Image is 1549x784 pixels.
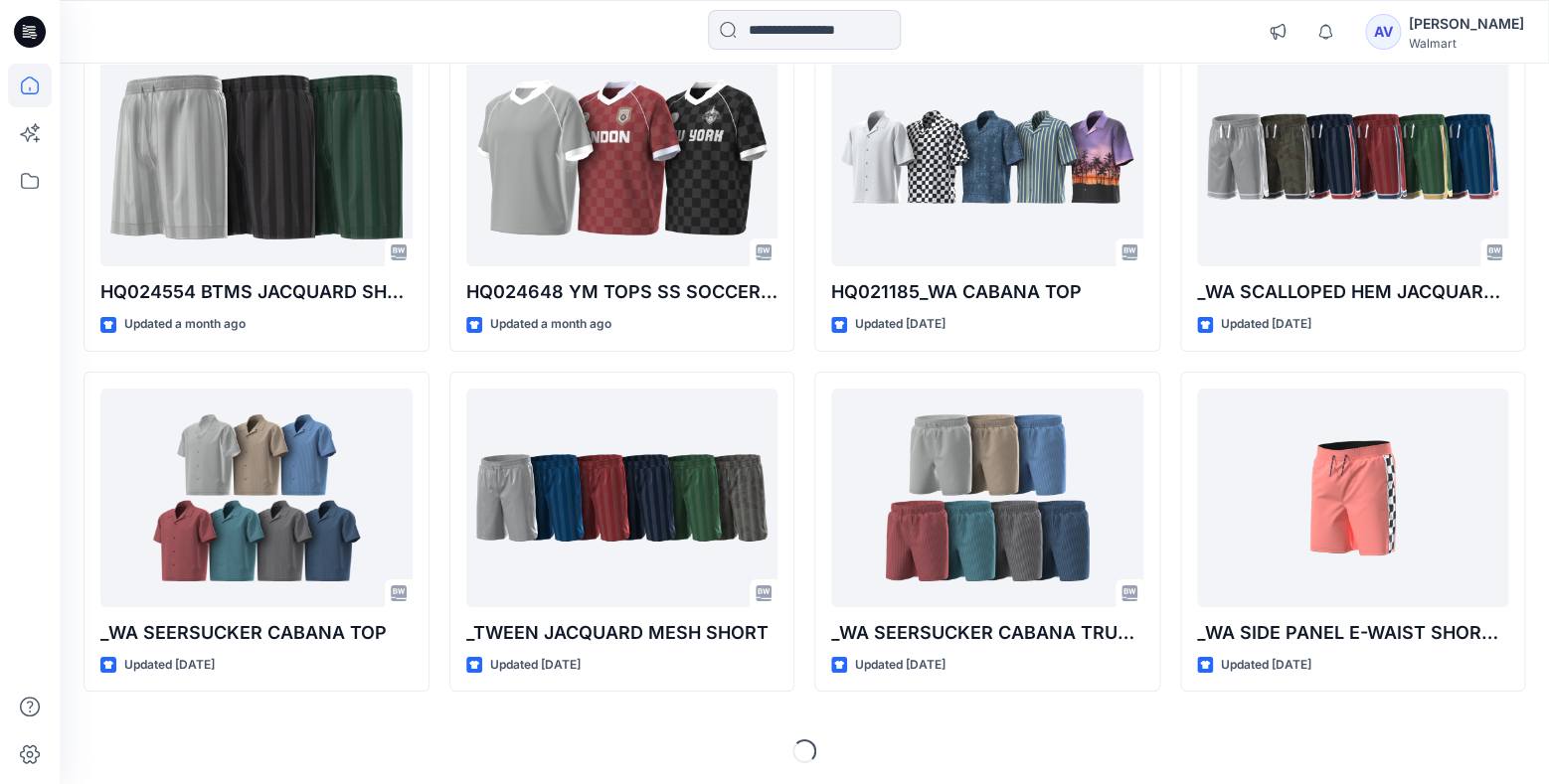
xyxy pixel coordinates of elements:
p: HQ024648 YM TOPS SS SOCCER JERSEY [466,278,778,306]
p: Updated [DATE] [855,655,946,676]
a: _WA SEERSUCKER CABANA TRUNK [831,389,1143,607]
p: Updated a month ago [124,314,246,335]
a: HQ024648 YM TOPS SS SOCCER JERSEY [466,48,778,266]
a: _WA SCALLOPED HEM JACQUARD MESH SHORT [1197,48,1509,266]
p: Updated [DATE] [124,655,215,676]
p: Updated a month ago [490,314,611,335]
p: _WA SCALLOPED HEM JACQUARD MESH SHORT [1197,278,1509,306]
p: HQ024554 BTMS JACQUARD SHORT [100,278,413,306]
div: [PERSON_NAME] [1409,12,1524,36]
p: _WA SEERSUCKER CABANA TRUNK [831,619,1143,647]
p: _WA SIDE PANEL E-WAIST SHORT W-PIPING [1197,619,1509,647]
p: HQ021185_WA CABANA TOP [831,278,1143,306]
p: Updated [DATE] [855,314,946,335]
a: _WA SEERSUCKER CABANA TOP [100,389,413,607]
a: _TWEEN JACQUARD MESH SHORT [466,389,778,607]
p: Updated [DATE] [1221,314,1311,335]
p: _TWEEN JACQUARD MESH SHORT [466,619,778,647]
a: HQ021185_WA CABANA TOP [831,48,1143,266]
a: HQ024554 BTMS JACQUARD SHORT [100,48,413,266]
div: AV [1365,14,1401,50]
p: _WA SEERSUCKER CABANA TOP [100,619,413,647]
p: Updated [DATE] [1221,655,1311,676]
div: Walmart [1409,36,1524,51]
p: Updated [DATE] [490,655,581,676]
a: _WA SIDE PANEL E-WAIST SHORT W-PIPING [1197,389,1509,607]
